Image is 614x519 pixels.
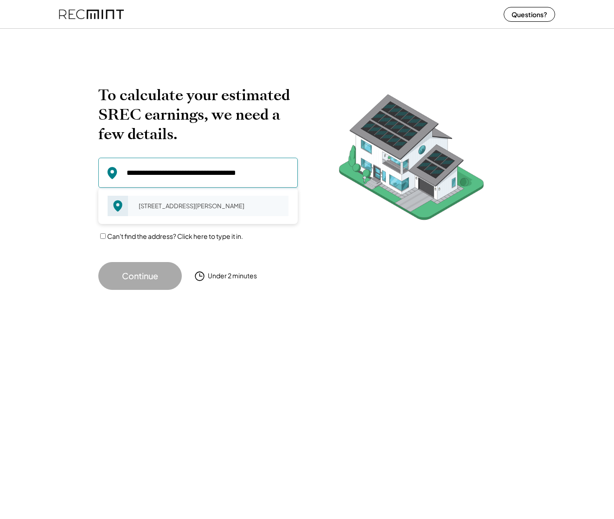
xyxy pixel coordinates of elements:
div: Under 2 minutes [208,271,257,281]
label: Can't find the address? Click here to type it in. [107,232,243,240]
img: RecMintArtboard%207.png [321,85,502,234]
div: [STREET_ADDRESS][PERSON_NAME] [133,199,288,212]
button: Continue [98,262,182,290]
button: Questions? [504,7,555,22]
img: recmint-logotype%403x%20%281%29.jpeg [59,2,124,26]
h2: To calculate your estimated SREC earnings, we need a few details. [98,85,298,144]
